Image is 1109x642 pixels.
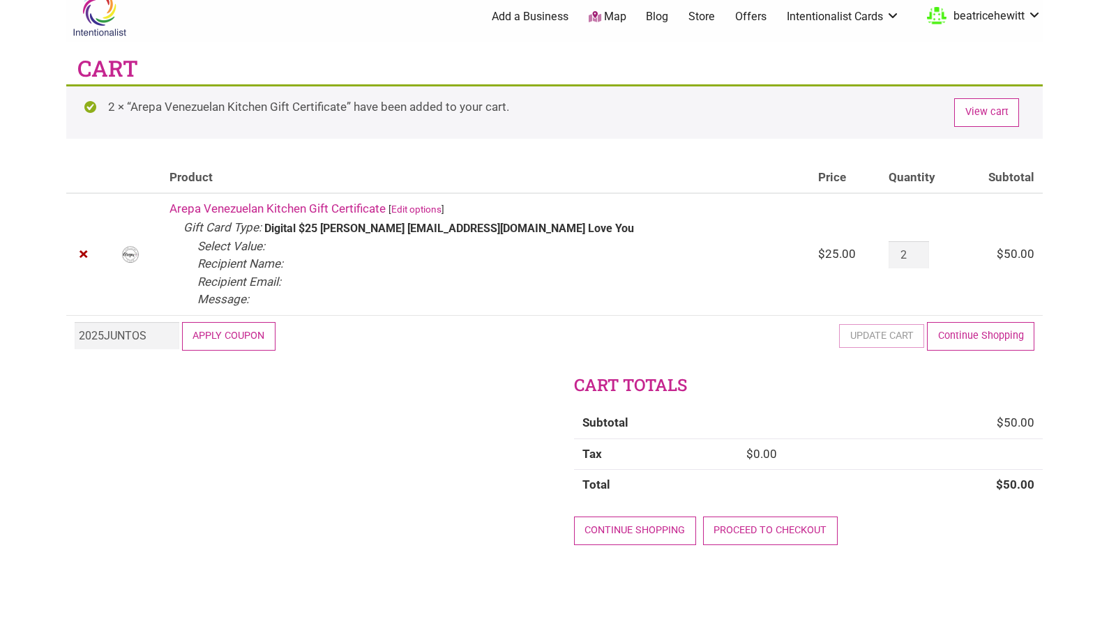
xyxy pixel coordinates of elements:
img: Arepa Venezuelan Kitchen Gift Certificates [119,243,142,266]
a: Arepa Venezuelan Kitchen Gift Certificate [169,201,386,215]
p: [EMAIL_ADDRESS][DOMAIN_NAME] [407,223,585,234]
input: Coupon code [75,322,179,349]
bdi: 25.00 [818,247,856,261]
iframe: Secure express checkout frame [571,593,1046,632]
iframe: Secure express checkout frame [571,552,808,591]
a: Intentionalist Cards [787,9,900,24]
span: $ [996,477,1003,491]
span: $ [997,247,1004,261]
bdi: 0.00 [746,447,777,461]
th: Tax [574,438,738,470]
div: 2 × “Arepa Venezuelan Kitchen Gift Certificate” have been added to your cart. [66,84,1043,139]
a: beatricehewitt [920,4,1041,29]
bdi: 50.00 [997,247,1034,261]
a: Continue shopping [574,517,696,545]
th: Quantity [880,162,962,194]
dt: Gift Card Type: [183,219,262,237]
a: Proceed to checkout [703,517,838,545]
th: Subtotal [574,408,738,438]
small: [ ] [388,204,444,215]
a: View cart [954,98,1019,127]
a: Blog [646,9,668,24]
a: Add a Business [492,9,568,24]
bdi: 50.00 [997,415,1034,429]
dt: Select Value: [197,238,265,256]
span: $ [997,415,1004,429]
h2: Cart totals [574,374,1043,397]
th: Price [810,162,880,194]
input: Product quantity [889,241,929,268]
button: Apply coupon [182,322,276,351]
a: Edit options [391,204,442,215]
p: Love You [588,223,634,234]
p: [PERSON_NAME] [320,223,405,234]
dt: Recipient Email: [197,273,281,291]
bdi: 50.00 [996,477,1034,491]
a: Map [589,9,626,25]
a: Remove Arepa Venezuelan Kitchen Gift Certificate from cart [75,245,93,263]
span: $ [746,447,753,461]
th: Product [161,162,810,194]
a: Continue Shopping [927,322,1034,351]
th: Subtotal [962,162,1043,194]
button: Update cart [839,324,924,348]
span: $ [818,247,825,261]
a: Store [688,9,715,24]
a: Offers [735,9,767,24]
th: Total [574,469,738,500]
h1: Cart [77,53,138,84]
p: $25 [299,223,317,234]
iframe: Secure express checkout frame [809,552,1046,591]
dt: Message: [197,291,249,309]
dt: Recipient Name: [197,255,283,273]
p: Digital [264,223,296,234]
